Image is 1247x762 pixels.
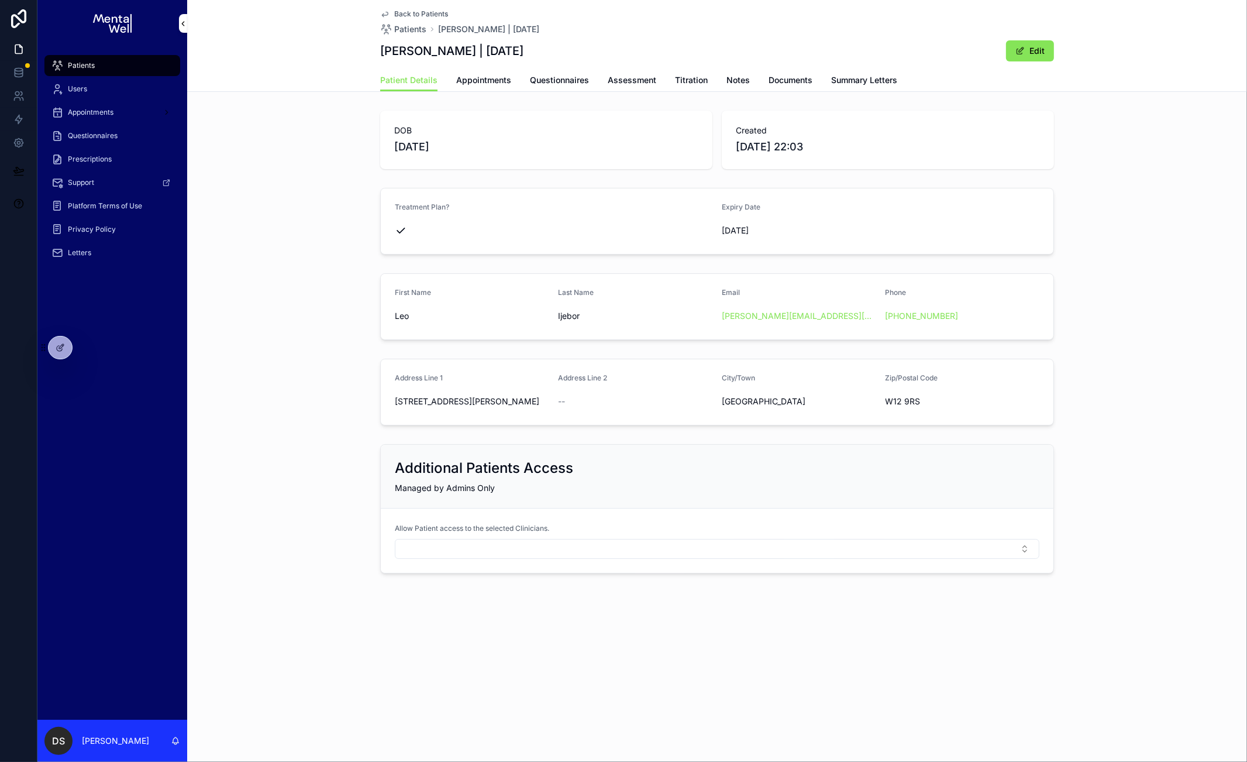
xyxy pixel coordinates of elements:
a: Users [44,78,180,99]
button: Edit [1006,40,1054,61]
span: Address Line 1 [395,373,443,382]
span: Platform Terms of Use [68,201,142,211]
span: Questionnaires [68,131,118,140]
a: Patients [380,23,426,35]
span: Notes [726,74,750,86]
a: Prescriptions [44,149,180,170]
a: Support [44,172,180,193]
span: Patients [394,23,426,35]
span: Appointments [456,74,511,86]
span: DOB [394,125,698,136]
span: First Name [395,288,431,297]
span: [DATE] [722,225,876,236]
a: Titration [675,70,708,93]
span: Back to Patients [394,9,448,19]
span: Treatment Plan? [395,202,449,211]
a: [PHONE_NUMBER] [886,310,959,322]
span: Allow Patient access to the selected Clinicians. [395,524,549,533]
a: Privacy Policy [44,219,180,240]
a: Notes [726,70,750,93]
a: Appointments [44,102,180,123]
span: Appointments [68,108,113,117]
a: Patients [44,55,180,76]
div: scrollable content [37,47,187,279]
span: [DATE] 22:03 [736,139,1040,155]
span: Email [722,288,740,297]
span: Leo [395,310,549,322]
button: Select Button [395,539,1039,559]
a: Documents [769,70,812,93]
a: Appointments [456,70,511,93]
span: Assessment [608,74,656,86]
h2: Additional Patients Access [395,459,573,478]
a: Questionnaires [530,70,589,93]
span: Zip/Postal Code [886,373,938,382]
span: Privacy Policy [68,225,116,234]
span: Documents [769,74,812,86]
a: Summary Letters [831,70,897,93]
span: Prescriptions [68,155,112,164]
span: City/Town [722,373,755,382]
a: [PERSON_NAME] | [DATE] [438,23,539,35]
a: Letters [44,242,180,263]
img: App logo [93,14,131,33]
span: Users [68,84,87,94]
span: Patients [68,61,95,70]
span: [DATE] [394,139,698,155]
span: [GEOGRAPHIC_DATA] [722,396,876,407]
a: Platform Terms of Use [44,195,180,217]
span: Questionnaires [530,74,589,86]
span: DS [52,734,65,748]
span: [STREET_ADDRESS][PERSON_NAME] [395,396,549,407]
span: Ijebor [559,310,713,322]
span: Patient Details [380,74,438,86]
a: Back to Patients [380,9,448,19]
span: W12 9RS [886,396,1040,407]
a: [PERSON_NAME][EMAIL_ADDRESS][DOMAIN_NAME] [722,310,876,322]
span: Created [736,125,1040,136]
p: [PERSON_NAME] [82,735,149,747]
a: Patient Details [380,70,438,92]
span: -- [559,396,566,407]
a: Questionnaires [44,125,180,146]
span: Phone [886,288,907,297]
span: Last Name [559,288,594,297]
span: Letters [68,248,91,258]
span: Expiry Date [722,202,760,211]
span: Address Line 2 [559,373,608,382]
span: Titration [675,74,708,86]
a: Assessment [608,70,656,93]
span: Summary Letters [831,74,897,86]
h1: [PERSON_NAME] | [DATE] [380,43,523,59]
span: Managed by Admins Only [395,483,495,493]
span: Support [68,178,94,187]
